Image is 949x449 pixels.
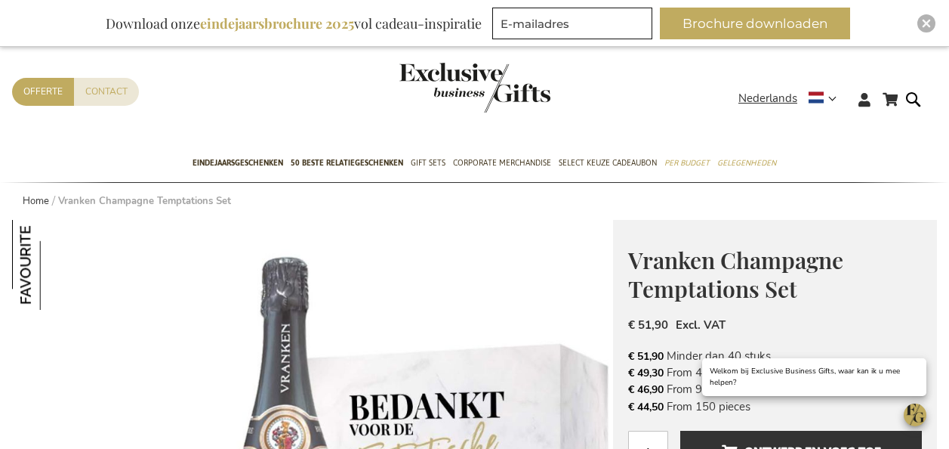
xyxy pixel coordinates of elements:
span: Corporate Merchandise [453,155,551,171]
span: Nederlands [738,90,797,107]
span: € 51,90 [628,349,664,364]
b: eindejaarsbrochure 2025 [200,14,354,33]
form: marketing offers and promotions [492,8,657,44]
li: Minder dan 40 stuks [628,348,922,364]
span: € 44,50 [628,400,664,414]
a: Offerte [12,78,74,106]
span: € 46,90 [628,382,664,397]
img: Vranken Champagne Temptations Set [12,220,102,310]
span: € 49,30 [628,366,664,380]
a: Home [23,194,49,208]
div: Download onze vol cadeau-inspiratie [99,8,488,39]
span: Vranken Champagne Temptations Set [628,245,843,305]
li: From 40 pieces [628,364,922,381]
span: Gift Sets [411,155,445,171]
span: Per Budget [664,155,710,171]
span: Gelegenheden [717,155,776,171]
div: Close [917,14,935,33]
span: Select Keuze Cadeaubon [559,155,657,171]
a: store logo [399,63,475,113]
div: Nederlands [738,90,846,107]
a: Contact [74,78,139,106]
li: From 90 pieces [628,381,922,398]
img: Close [922,19,931,28]
img: Exclusive Business gifts logo [399,63,550,113]
li: From 150 pieces [628,398,922,415]
span: Excl. VAT [676,317,726,333]
span: Eindejaarsgeschenken [193,155,283,171]
span: € 51,90 [628,317,668,333]
input: E-mailadres [492,8,652,39]
strong: Vranken Champagne Temptations Set [58,194,231,208]
span: 50 beste relatiegeschenken [291,155,403,171]
button: Brochure downloaden [660,8,850,39]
